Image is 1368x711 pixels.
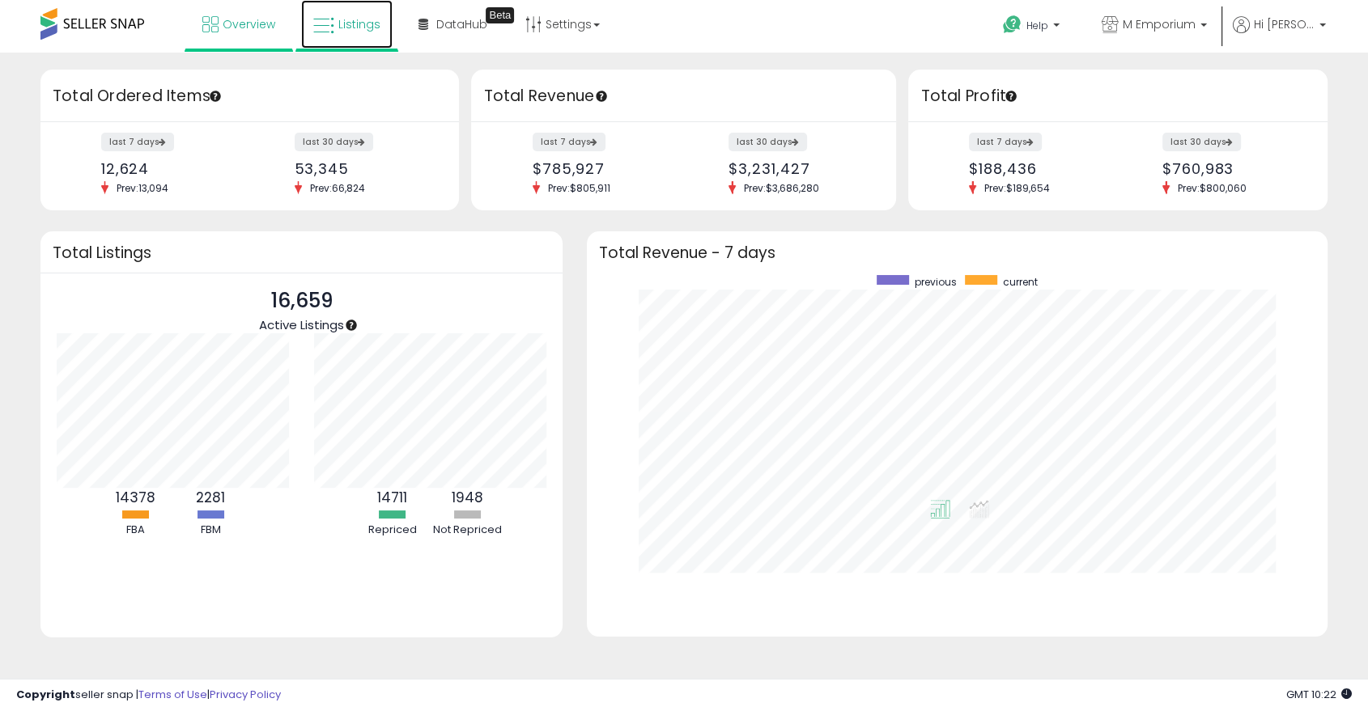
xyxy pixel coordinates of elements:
[174,523,247,538] div: FBM
[377,488,407,507] b: 14711
[16,687,75,702] strong: Copyright
[223,16,275,32] span: Overview
[533,160,672,177] div: $785,927
[302,181,373,195] span: Prev: 66,824
[969,133,1042,151] label: last 7 days
[599,247,1315,259] h3: Total Revenue - 7 days
[108,181,176,195] span: Prev: 13,094
[116,488,155,507] b: 14378
[259,286,344,316] p: 16,659
[486,7,514,23] div: Tooltip anchor
[915,275,957,289] span: previous
[533,133,605,151] label: last 7 days
[990,2,1076,53] a: Help
[344,318,359,332] div: Tooltip anchor
[1123,16,1196,32] span: M Emporium
[338,16,380,32] span: Listings
[540,181,618,195] span: Prev: $805,911
[259,316,344,333] span: Active Listings
[729,160,868,177] div: $3,231,427
[1002,15,1022,35] i: Get Help
[99,523,172,538] div: FBA
[1004,89,1018,104] div: Tooltip anchor
[729,133,807,151] label: last 30 days
[483,85,884,108] h3: Total Revenue
[594,89,609,104] div: Tooltip anchor
[969,160,1106,177] div: $188,436
[208,89,223,104] div: Tooltip anchor
[1026,19,1048,32] span: Help
[295,160,431,177] div: 53,345
[1254,16,1315,32] span: Hi [PERSON_NAME]
[1286,687,1352,702] span: 2025-10-7 10:22 GMT
[1170,181,1255,195] span: Prev: $800,060
[101,160,238,177] div: 12,624
[1162,133,1241,151] label: last 30 days
[53,247,550,259] h3: Total Listings
[976,181,1058,195] span: Prev: $189,654
[53,85,447,108] h3: Total Ordered Items
[138,687,207,702] a: Terms of Use
[210,687,281,702] a: Privacy Policy
[1233,16,1326,53] a: Hi [PERSON_NAME]
[452,488,483,507] b: 1948
[16,688,281,703] div: seller snap | |
[101,133,174,151] label: last 7 days
[1003,275,1038,289] span: current
[295,133,373,151] label: last 30 days
[920,85,1315,108] h3: Total Profit
[1162,160,1299,177] div: $760,983
[436,16,487,32] span: DataHub
[196,488,225,507] b: 2281
[431,523,504,538] div: Not Repriced
[736,181,827,195] span: Prev: $3,686,280
[356,523,429,538] div: Repriced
